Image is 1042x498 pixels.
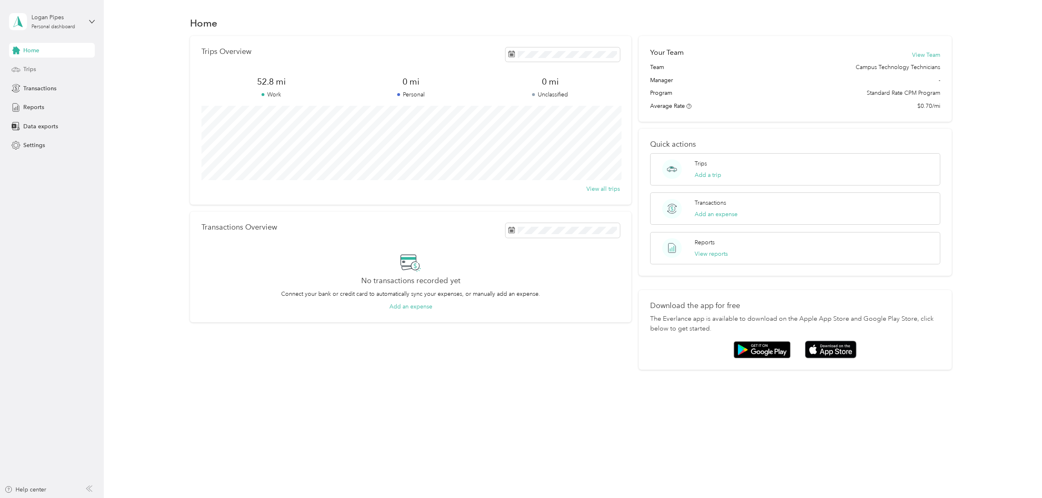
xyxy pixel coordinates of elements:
h1: Home [190,19,217,27]
p: Transactions [695,199,726,207]
span: Trips [23,65,36,74]
button: Help center [4,485,46,494]
h2: Your Team [650,47,684,58]
span: Settings [23,141,45,150]
span: Transactions [23,84,56,93]
h2: No transactions recorded yet [361,277,461,285]
img: Google play [733,341,791,358]
button: Add a trip [695,171,721,179]
span: Data exports [23,122,58,131]
iframe: Everlance-gr Chat Button Frame [996,452,1042,498]
span: Team [650,63,664,71]
span: - [939,76,940,85]
span: 0 mi [341,76,480,87]
button: Add an expense [695,210,738,219]
span: Program [650,89,672,97]
span: Standard Rate CPM Program [867,89,940,97]
span: Reports [23,103,44,112]
p: The Everlance app is available to download on the Apple App Store and Google Play Store, click be... [650,314,940,334]
span: Home [23,46,39,55]
button: View all trips [586,185,620,193]
button: Add an expense [389,302,432,311]
button: View reports [695,250,728,258]
p: Unclassified [481,90,620,99]
span: $0.70/mi [917,102,940,110]
span: 0 mi [481,76,620,87]
p: Reports [695,238,715,247]
p: Quick actions [650,140,940,149]
p: Download the app for free [650,301,940,310]
span: Manager [650,76,673,85]
div: Personal dashboard [31,25,75,29]
span: Average Rate [650,103,685,109]
div: Logan Pipes [31,13,83,22]
p: Transactions Overview [201,223,277,232]
span: 52.8 mi [201,76,341,87]
p: Trips Overview [201,47,251,56]
button: View Team [912,51,940,59]
img: App store [805,341,856,358]
p: Connect your bank or credit card to automatically sync your expenses, or manually add an expense. [281,290,540,298]
p: Trips [695,159,707,168]
p: Work [201,90,341,99]
p: Personal [341,90,480,99]
span: Campus Technology Technicians [856,63,940,71]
